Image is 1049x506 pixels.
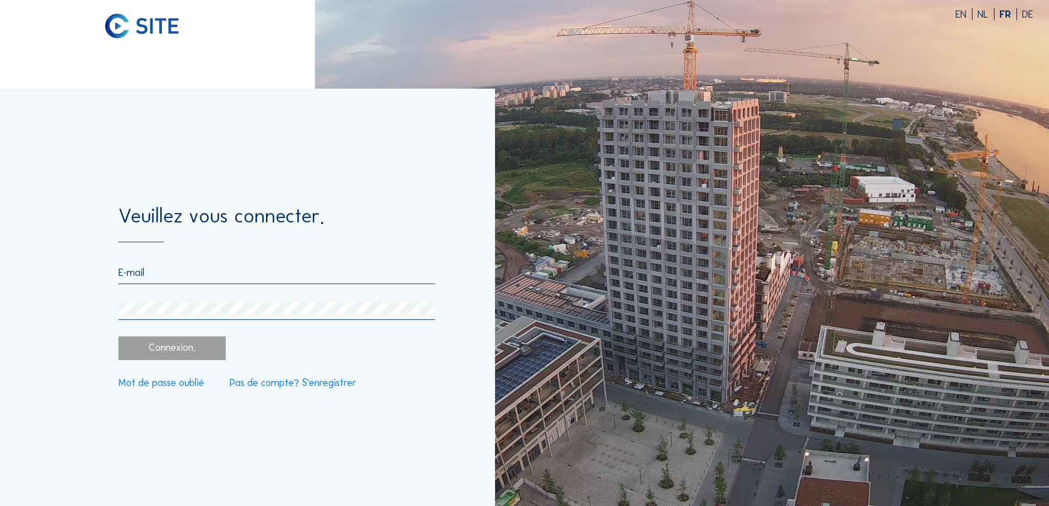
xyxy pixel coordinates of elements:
[230,378,356,388] a: Pas de compte? S'enregistrer
[955,10,972,20] div: EN
[1022,10,1033,20] div: DE
[977,10,994,20] div: NL
[118,336,225,360] div: Connexion.
[118,206,434,242] div: Veuillez vous connecter.
[999,10,1017,20] div: FR
[118,378,204,388] a: Mot de passe oublié
[118,266,434,279] input: E-mail
[105,14,178,39] img: C-SITE logo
